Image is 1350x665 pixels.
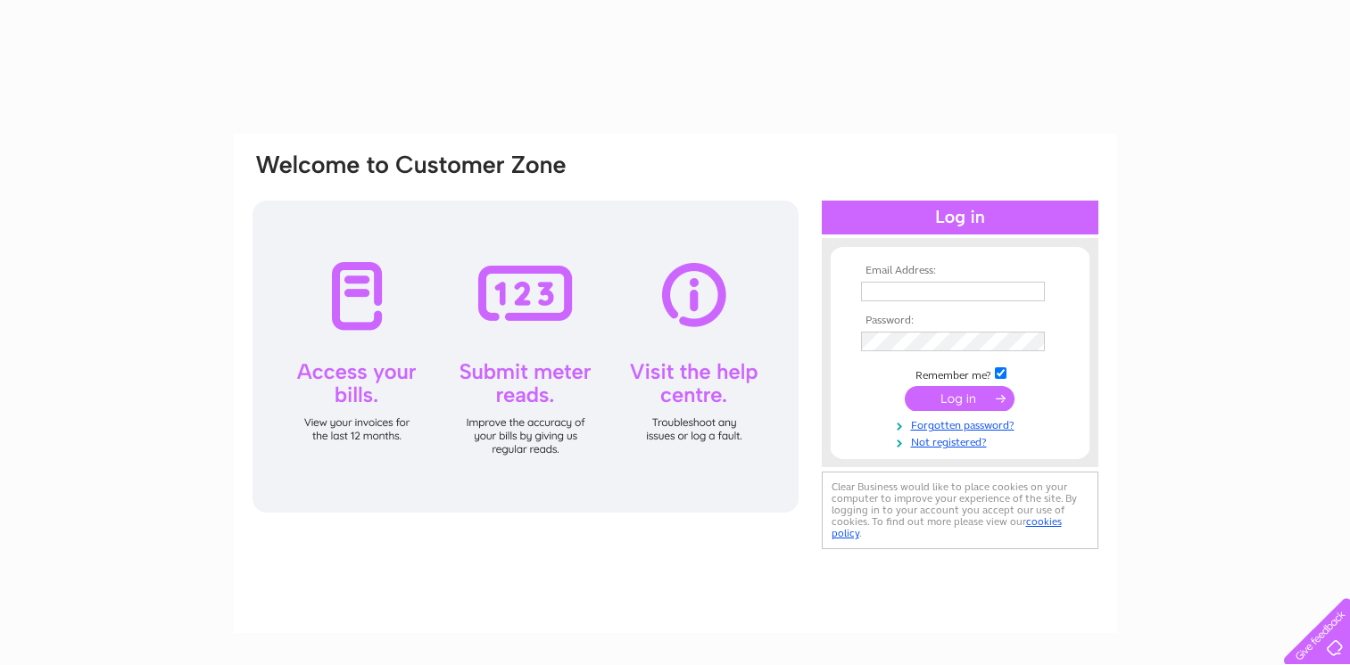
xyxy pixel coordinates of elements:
[832,515,1062,539] a: cookies policy
[857,265,1064,277] th: Email Address:
[857,365,1064,382] td: Remember me?
[857,315,1064,327] th: Password:
[861,432,1064,449] a: Not registered?
[822,472,1098,549] div: Clear Business would like to place cookies on your computer to improve your experience of the sit...
[861,415,1064,432] a: Forgotten password?
[905,386,1015,411] input: Submit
